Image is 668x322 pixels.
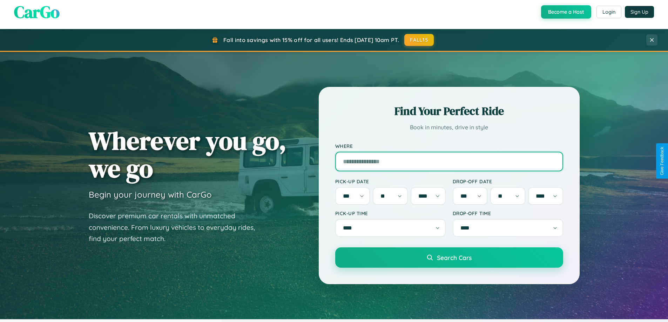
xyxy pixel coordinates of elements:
label: Where [335,143,563,149]
span: CarGo [14,0,60,23]
label: Drop-off Time [453,210,563,216]
button: Sign Up [625,6,654,18]
h1: Wherever you go, we go [89,127,286,182]
button: FALL15 [404,34,434,46]
label: Pick-up Date [335,178,446,184]
p: Discover premium car rentals with unmatched convenience. From luxury vehicles to everyday rides, ... [89,210,264,245]
h2: Find Your Perfect Ride [335,103,563,119]
span: Fall into savings with 15% off for all users! Ends [DATE] 10am PT. [223,36,399,43]
button: Become a Host [541,5,591,19]
div: Give Feedback [660,147,664,175]
button: Login [596,6,621,18]
label: Pick-up Time [335,210,446,216]
button: Search Cars [335,247,563,268]
span: Search Cars [437,254,472,261]
label: Drop-off Date [453,178,563,184]
h3: Begin your journey with CarGo [89,189,212,200]
p: Book in minutes, drive in style [335,122,563,132]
